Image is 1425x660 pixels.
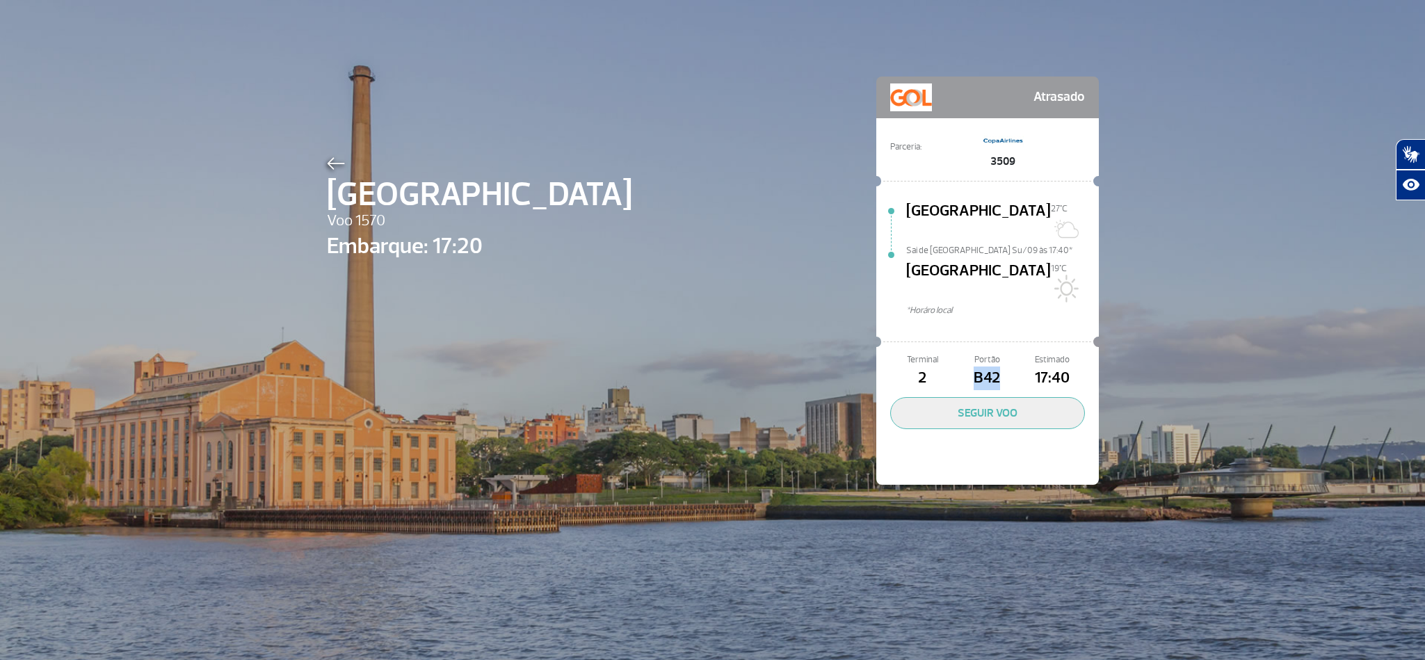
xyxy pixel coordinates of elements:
[955,367,1020,390] span: B42
[1020,353,1084,367] span: Estimado
[955,353,1020,367] span: Portão
[906,304,1099,317] span: *Horáro local
[890,397,1085,429] button: SEGUIR VOO
[890,353,955,367] span: Terminal
[1396,170,1425,200] button: Abrir recursos assistivos.
[890,367,955,390] span: 2
[1020,367,1084,390] span: 17:40
[1051,263,1067,274] span: 19°C
[890,140,921,154] span: Parceria:
[1051,215,1079,243] img: Sol com muitas nuvens
[1396,139,1425,170] button: Abrir tradutor de língua de sinais.
[327,209,632,233] span: Voo 1570
[906,259,1051,304] span: [GEOGRAPHIC_DATA]
[327,170,632,220] span: [GEOGRAPHIC_DATA]
[906,200,1051,244] span: [GEOGRAPHIC_DATA]
[982,153,1024,170] span: 3509
[1033,83,1085,111] span: Atrasado
[1396,139,1425,200] div: Plugin de acessibilidade da Hand Talk.
[327,230,632,263] span: Embarque: 17:20
[906,244,1099,254] span: Sai de [GEOGRAPHIC_DATA] Su/09 às 17:40*
[1051,203,1068,214] span: 27°C
[1051,275,1079,303] img: Sol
